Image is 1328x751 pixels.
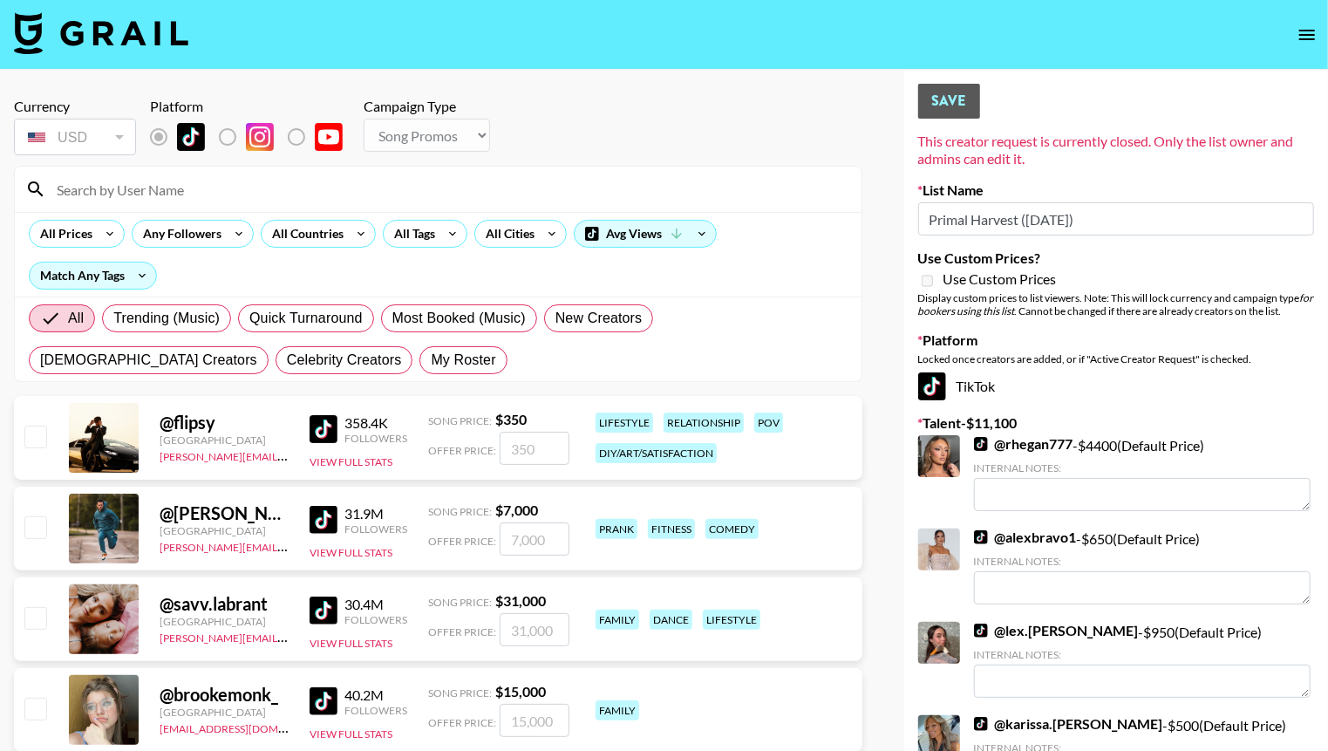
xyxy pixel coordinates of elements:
[310,637,392,650] button: View Full Stats
[287,350,402,371] span: Celebrity Creators
[310,506,337,534] img: TikTok
[160,719,335,735] a: [EMAIL_ADDRESS][DOMAIN_NAME]
[310,455,392,468] button: View Full Stats
[974,555,1311,568] div: Internal Notes:
[495,502,538,518] strong: $ 7,000
[428,596,492,609] span: Song Price:
[974,461,1311,474] div: Internal Notes:
[918,249,1314,267] label: Use Custom Prices?
[160,524,289,537] div: [GEOGRAPHIC_DATA]
[160,593,289,615] div: @ savv.labrant
[500,432,569,465] input: 350
[974,624,988,638] img: TikTok
[14,12,188,54] img: Grail Talent
[974,529,1311,604] div: - $ 650 (Default Price)
[918,133,1314,167] div: This creator request is currently closed. Only the list owner and admins can edit it.
[596,413,653,433] div: lifestyle
[495,592,546,609] strong: $ 31,000
[30,263,156,289] div: Match Any Tags
[428,444,496,457] span: Offer Price:
[14,115,136,159] div: Remove selected talent to change your currency
[918,181,1314,199] label: List Name
[428,686,492,700] span: Song Price:
[500,522,569,556] input: 7,000
[650,610,692,630] div: dance
[249,308,363,329] span: Quick Turnaround
[150,119,357,155] div: Remove selected talent to change platforms
[160,706,289,719] div: [GEOGRAPHIC_DATA]
[160,502,289,524] div: @ [PERSON_NAME].[PERSON_NAME]
[17,122,133,153] div: USD
[918,291,1314,317] em: for bookers using this list
[555,308,643,329] span: New Creators
[596,443,717,463] div: diy/art/satisfaction
[384,221,439,247] div: All Tags
[344,505,407,522] div: 31.9M
[310,687,337,715] img: TikTok
[392,308,526,329] span: Most Booked (Music)
[428,414,492,427] span: Song Price:
[344,432,407,445] div: Followers
[974,437,988,451] img: TikTok
[918,352,1314,365] div: Locked once creators are added, or if "Active Creator Request" is checked.
[160,434,289,447] div: [GEOGRAPHIC_DATA]
[596,519,637,539] div: prank
[974,717,988,731] img: TikTok
[68,308,84,329] span: All
[974,648,1311,661] div: Internal Notes:
[310,546,392,559] button: View Full Stats
[1290,17,1325,52] button: open drawer
[160,537,418,554] a: [PERSON_NAME][EMAIL_ADDRESS][DOMAIN_NAME]
[648,519,695,539] div: fitness
[428,625,496,638] span: Offer Price:
[344,613,407,626] div: Followers
[974,715,1163,733] a: @karissa.[PERSON_NAME]
[575,221,716,247] div: Avg Views
[703,610,760,630] div: lifestyle
[475,221,538,247] div: All Cities
[974,529,1077,546] a: @alexbravo1
[310,597,337,625] img: TikTok
[596,610,639,630] div: family
[364,98,490,115] div: Campaign Type
[500,613,569,646] input: 31,000
[310,415,337,443] img: TikTok
[705,519,759,539] div: comedy
[160,684,289,706] div: @ brookemonk_
[918,414,1314,432] label: Talent - $ 11,100
[428,535,496,548] span: Offer Price:
[40,350,257,371] span: [DEMOGRAPHIC_DATA] Creators
[974,435,1311,511] div: - $ 4400 (Default Price)
[918,291,1314,317] div: Display custom prices to list viewers. Note: This will lock currency and campaign type . Cannot b...
[14,98,136,115] div: Currency
[754,413,783,433] div: pov
[344,596,407,613] div: 30.4M
[344,704,407,717] div: Followers
[315,123,343,151] img: YouTube
[160,615,289,628] div: [GEOGRAPHIC_DATA]
[246,123,274,151] img: Instagram
[974,435,1073,453] a: @rhegan777
[500,704,569,737] input: 15,000
[596,700,639,720] div: family
[974,622,1139,639] a: @lex.[PERSON_NAME]
[495,683,546,700] strong: $ 15,000
[160,628,418,645] a: [PERSON_NAME][EMAIL_ADDRESS][DOMAIN_NAME]
[160,447,418,463] a: [PERSON_NAME][EMAIL_ADDRESS][DOMAIN_NAME]
[974,622,1311,698] div: - $ 950 (Default Price)
[46,175,851,203] input: Search by User Name
[113,308,220,329] span: Trending (Music)
[918,372,1314,400] div: TikTok
[30,221,96,247] div: All Prices
[943,270,1057,288] span: Use Custom Prices
[918,84,980,119] button: Save
[344,414,407,432] div: 358.4K
[344,686,407,704] div: 40.2M
[133,221,225,247] div: Any Followers
[664,413,744,433] div: relationship
[177,123,205,151] img: TikTok
[495,411,527,427] strong: $ 350
[918,331,1314,349] label: Platform
[160,412,289,434] div: @ flipsy
[428,505,492,518] span: Song Price:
